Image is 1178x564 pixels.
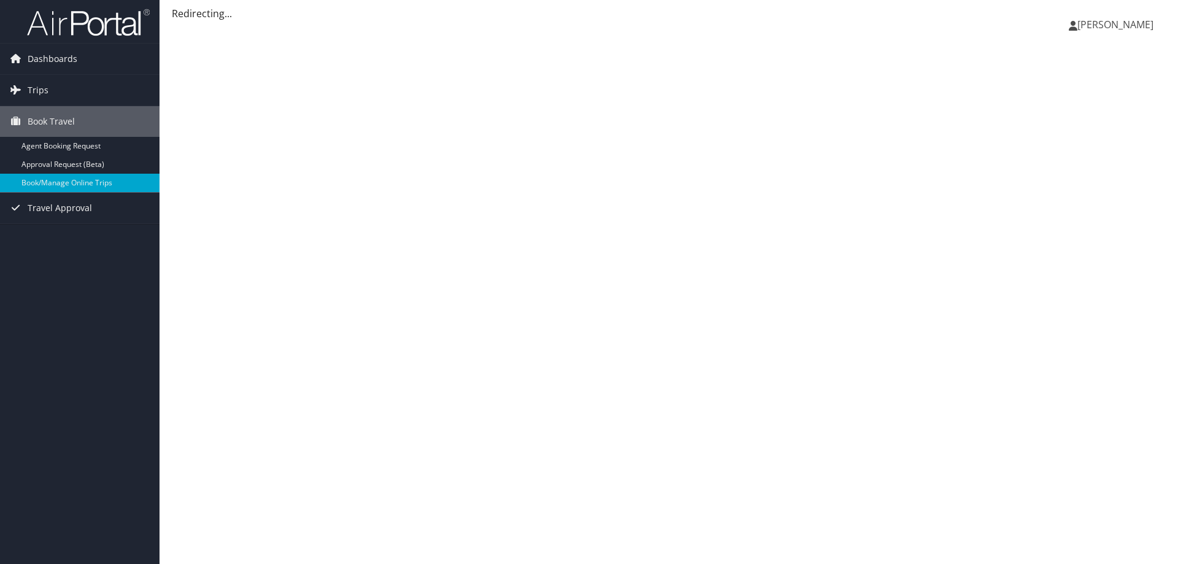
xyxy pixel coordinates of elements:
[28,193,92,223] span: Travel Approval
[28,106,75,137] span: Book Travel
[1077,18,1153,31] span: [PERSON_NAME]
[172,6,1166,21] div: Redirecting...
[27,8,150,37] img: airportal-logo.png
[1069,6,1166,43] a: [PERSON_NAME]
[28,75,48,106] span: Trips
[28,44,77,74] span: Dashboards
